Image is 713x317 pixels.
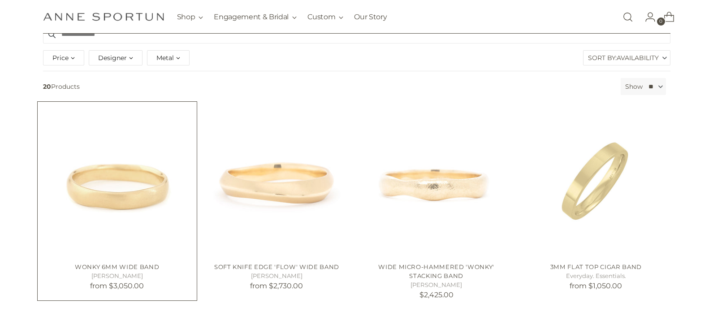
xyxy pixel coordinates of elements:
b: 20 [43,83,51,91]
a: Soft Knife Edge 'Flow' Wide Band [203,107,351,256]
span: Metal [156,53,174,63]
a: Open cart modal [657,8,674,26]
label: Sort By:Availability [583,51,670,65]
a: Anne Sportun Fine Jewellery [43,13,164,21]
button: Shop [177,7,203,27]
p: from $3,050.00 [43,281,191,291]
a: 3mm Flat Top Cigar Band [550,263,642,270]
p: from $1,050.00 [522,281,670,291]
h5: [PERSON_NAME] [203,272,351,281]
a: 3mm Flat Top Cigar Band [522,107,670,256]
a: Go to the account page [638,8,656,26]
button: Engagement & Bridal [214,7,297,27]
label: Show [625,82,643,91]
a: Our Story [354,7,387,27]
span: Availability [617,51,659,65]
span: Products [39,78,617,95]
a: Wide Micro-Hammered 'Wonky' Stacking Band [362,107,510,256]
a: Open search modal [619,8,637,26]
span: 0 [657,17,665,26]
button: Custom [307,7,343,27]
span: Price [52,53,69,63]
input: Search products [43,26,670,43]
a: Wide Micro-Hammered 'Wonky' Stacking Band [378,263,494,279]
span: Designer [98,53,127,63]
h5: Everyday. Essentials. [522,272,670,281]
a: Soft Knife Edge 'Flow' Wide Band [214,263,339,270]
p: from $2,730.00 [203,281,351,291]
h5: [PERSON_NAME] [43,272,191,281]
a: Wonky 6mm Wide Band [43,107,191,256]
img: Wonky 4mm Wide Band - Anne Sportun Fine Jewellery [43,107,191,256]
span: $2,425.00 [419,291,454,299]
a: Wonky 6mm Wide Band [75,263,160,270]
h5: [PERSON_NAME] [362,281,510,290]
